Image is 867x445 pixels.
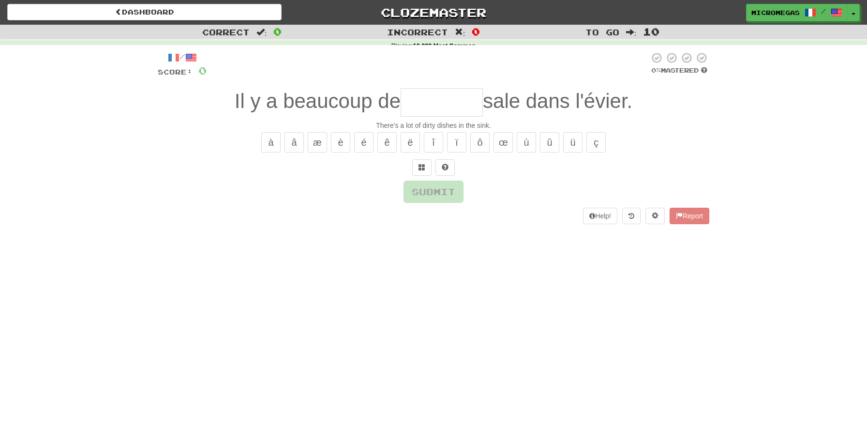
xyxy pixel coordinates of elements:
div: There's a lot of dirty dishes in the sink. [158,121,709,130]
button: ï [447,132,466,153]
span: : [626,28,637,36]
a: Clozemaster [296,4,570,21]
span: 10 [643,26,659,37]
strong: 10,000 Most Common [413,43,476,49]
span: Il y a beaucoup de [235,90,401,112]
button: Help! [583,208,617,224]
span: 0 [198,64,207,77]
span: Incorrect [387,27,448,37]
a: Dashboard [7,4,282,20]
span: To go [585,27,619,37]
button: ô [470,132,490,153]
span: sale dans l'évier. [483,90,632,112]
div: / [158,52,207,64]
button: Single letter hint - you only get 1 per sentence and score half the points! alt+h [435,159,455,176]
span: : [256,28,267,36]
div: Mastered [649,66,709,75]
button: è [331,132,350,153]
button: à [261,132,281,153]
button: ç [586,132,606,153]
button: œ [493,132,513,153]
button: ü [563,132,583,153]
button: â [284,132,304,153]
button: é [354,132,374,153]
span: 0 [273,26,282,37]
button: Switch sentence to multiple choice alt+p [412,159,432,176]
button: æ [308,132,327,153]
span: / [821,8,826,15]
button: ë [401,132,420,153]
button: ù [517,132,536,153]
button: Report [670,208,709,224]
button: Round history (alt+y) [622,208,641,224]
span: 0 [472,26,480,37]
a: microMEGAS / [746,4,848,21]
span: Correct [202,27,250,37]
span: 0 % [651,66,661,74]
span: microMEGAS [751,8,800,17]
button: ê [377,132,397,153]
button: û [540,132,559,153]
button: Submit [404,181,463,203]
button: î [424,132,443,153]
span: : [455,28,465,36]
span: Score: [158,68,193,76]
